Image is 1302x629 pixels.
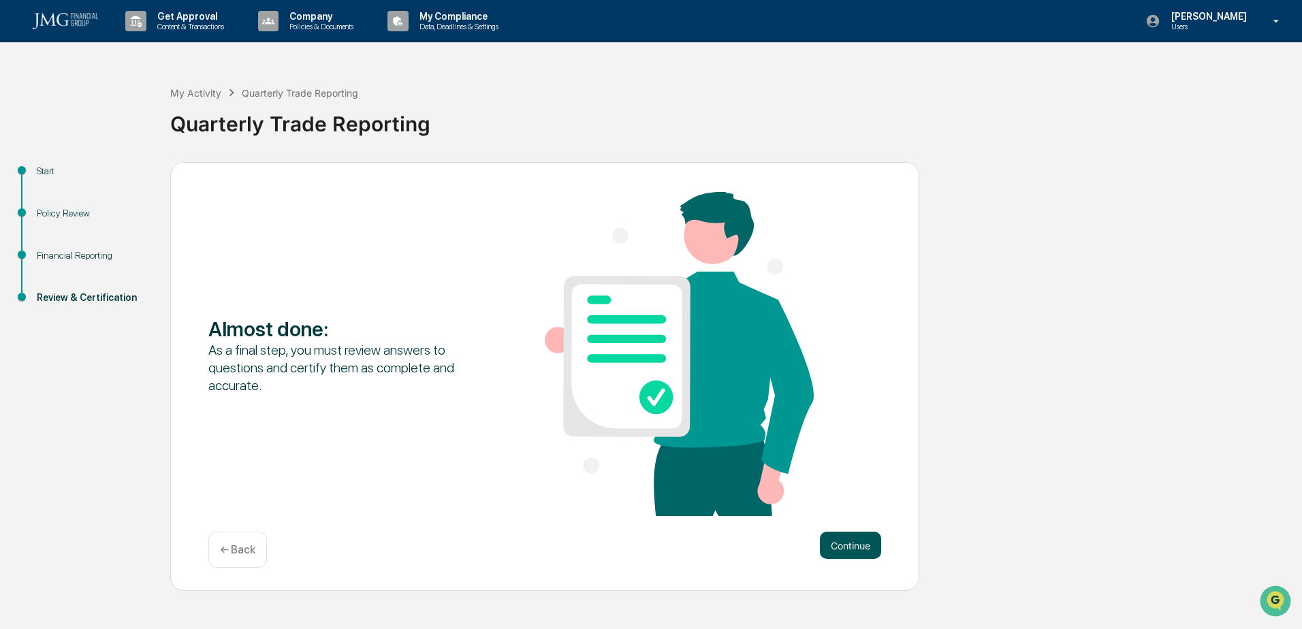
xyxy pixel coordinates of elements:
div: Quarterly Trade Reporting [242,87,358,99]
iframe: Open customer support [1258,584,1295,621]
div: Policy Review [37,206,148,221]
button: Start new chat [232,108,248,125]
img: 1746055101610-c473b297-6a78-478c-a979-82029cc54cd1 [14,104,38,129]
p: My Compliance [409,11,505,22]
div: We're available if you need us! [46,118,172,129]
div: My Activity [170,87,221,99]
a: 🖐️Preclearance [8,166,93,191]
div: 🔎 [14,199,25,210]
button: Continue [820,532,881,559]
p: ← Back [220,543,255,556]
div: 🖐️ [14,173,25,184]
span: Attestations [112,172,169,185]
a: 🗄️Attestations [93,166,174,191]
span: Pylon [136,231,165,241]
p: Policies & Documents [279,22,360,31]
p: Get Approval [146,11,231,22]
p: Data, Deadlines & Settings [409,22,505,31]
div: Financial Reporting [37,248,148,263]
p: Content & Transactions [146,22,231,31]
div: As a final step, you must review answers to questions and certify them as complete and accurate. [208,341,477,394]
img: Almost done [545,192,814,516]
span: Data Lookup [27,197,86,211]
p: How can we help? [14,29,248,50]
div: Review & Certification [37,291,148,305]
a: 🔎Data Lookup [8,192,91,216]
p: Company [279,11,360,22]
img: logo [33,13,98,29]
span: Preclearance [27,172,88,185]
div: Quarterly Trade Reporting [170,101,1295,136]
div: Start [37,164,148,178]
div: Start new chat [46,104,223,118]
div: 🗄️ [99,173,110,184]
div: Almost done : [208,317,477,341]
p: [PERSON_NAME] [1160,11,1254,22]
p: Users [1160,22,1254,31]
a: Powered byPylon [96,230,165,241]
